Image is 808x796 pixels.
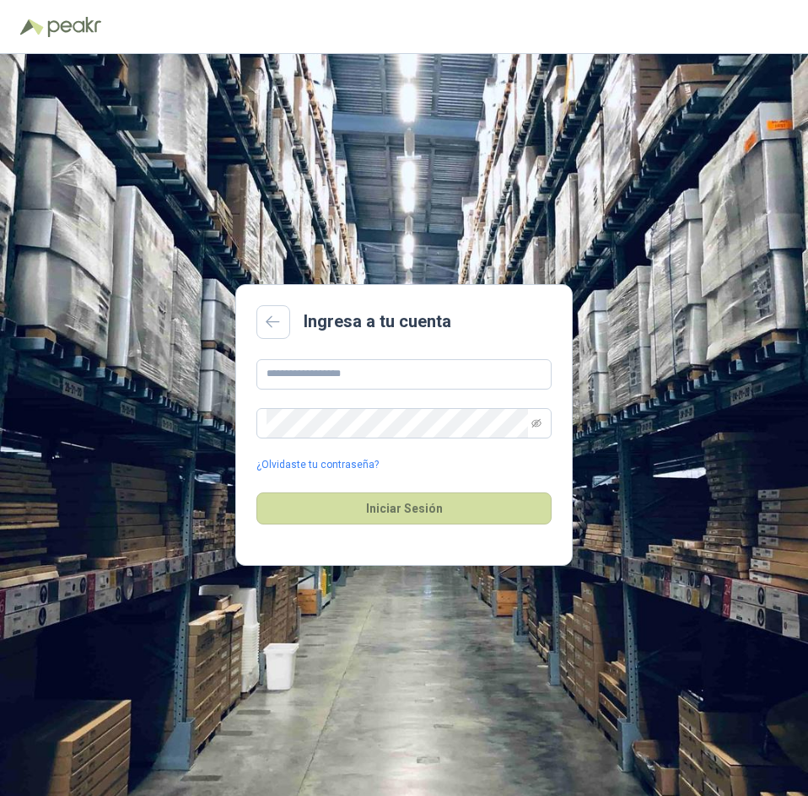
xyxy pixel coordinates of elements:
[531,418,541,428] span: eye-invisible
[256,492,552,524] button: Iniciar Sesión
[304,309,451,335] h2: Ingresa a tu cuenta
[47,17,101,37] img: Peakr
[256,457,379,473] a: ¿Olvidaste tu contraseña?
[20,19,44,35] img: Logo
